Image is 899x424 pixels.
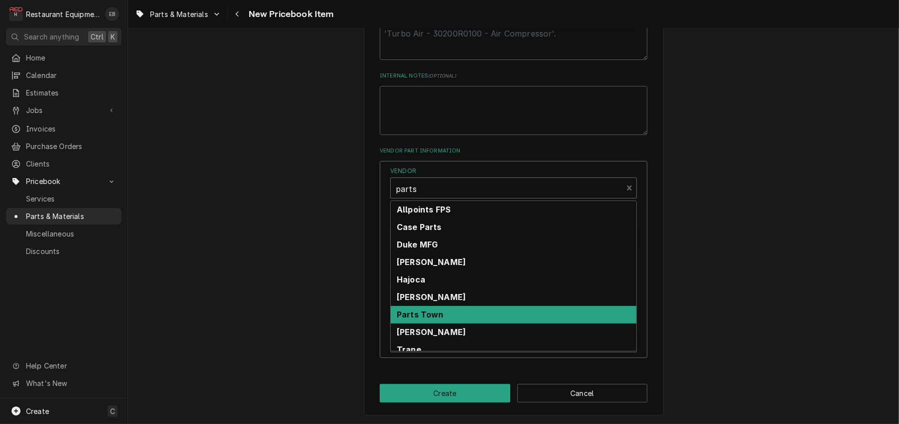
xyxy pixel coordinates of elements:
div: Emily Bird's Avatar [105,7,119,21]
span: ( optional ) [428,73,456,78]
label: Vendor [390,166,637,175]
a: Invoices [6,120,122,137]
span: Parts & Materials [26,211,117,221]
span: Pricebook [26,176,102,186]
div: Restaurant Equipment Diagnostics [26,9,100,19]
a: Estimates [6,84,122,101]
span: Parts & Materials [150,9,208,19]
span: Services [26,193,117,204]
a: Go to Parts & Materials [131,6,225,22]
label: Vendor Part Information [380,147,647,155]
a: Calendar [6,67,122,83]
span: Help Center [26,360,116,371]
a: Go to Pricebook [6,173,122,189]
a: Home [6,49,122,66]
span: Miscellaneous [26,228,117,239]
span: Create [26,407,49,415]
span: New Pricebook Item [246,7,334,21]
div: Vendor [390,166,637,198]
button: Navigate back [230,6,246,22]
span: Purchase Orders [26,141,117,151]
span: Home [26,52,117,63]
span: Calendar [26,70,117,80]
span: Search anything [24,31,79,42]
a: Purchase Orders [6,138,122,154]
span: K [111,31,115,42]
div: Button Group [380,384,647,402]
span: Ctrl [91,31,104,42]
span: Invoices [26,123,117,134]
span: Clients [26,158,117,169]
span: Estimates [26,87,117,98]
span: C [110,406,115,416]
strong: Hajoca [397,274,425,284]
div: Vendor Part Cost Edit Form [390,166,637,291]
a: Miscellaneous [6,225,122,242]
button: Cancel [517,384,648,402]
strong: Case Parts [397,222,442,232]
span: Discounts [26,246,117,256]
button: Search anythingCtrlK [6,28,122,45]
strong: Trane [397,344,421,354]
button: Create [380,384,510,402]
a: Clients [6,155,122,172]
div: Internal Notes [380,72,647,134]
strong: Allpoints FPS [397,204,451,214]
a: Services [6,190,122,207]
strong: [PERSON_NAME] [397,292,466,302]
strong: [PERSON_NAME] [397,257,466,267]
strong: Duke MFG [397,239,438,249]
div: R [9,7,23,21]
strong: Parts Town [397,309,444,319]
div: EB [105,7,119,21]
a: Go to Help Center [6,357,122,374]
a: Discounts [6,243,122,259]
label: Internal Notes [380,72,647,80]
div: Restaurant Equipment Diagnostics's Avatar [9,7,23,21]
a: Go to What's New [6,375,122,391]
div: Button Group Row [380,384,647,402]
div: Vendor Part Information [380,147,647,363]
a: Parts & Materials [6,208,122,224]
a: Go to Jobs [6,102,122,118]
strong: [PERSON_NAME] [397,327,466,337]
span: Jobs [26,105,102,115]
span: What's New [26,378,116,388]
